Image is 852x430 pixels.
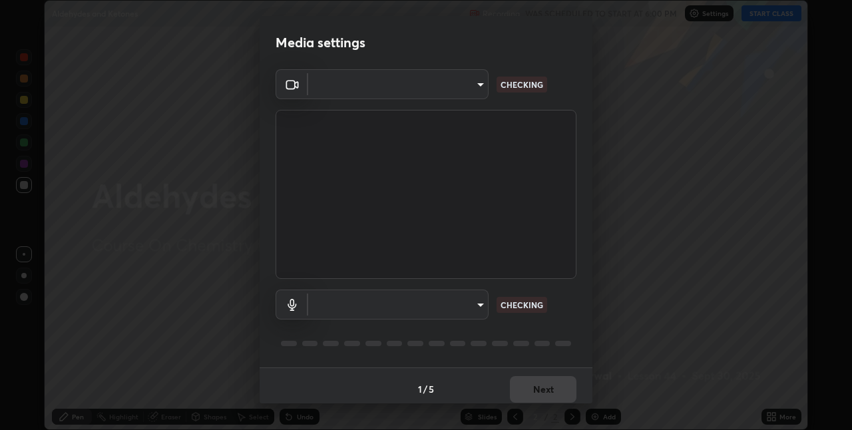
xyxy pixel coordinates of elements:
[308,69,489,99] div: ​
[501,299,543,311] p: CHECKING
[308,290,489,320] div: ​
[501,79,543,91] p: CHECKING
[418,382,422,396] h4: 1
[276,34,365,51] h2: Media settings
[423,382,427,396] h4: /
[429,382,434,396] h4: 5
